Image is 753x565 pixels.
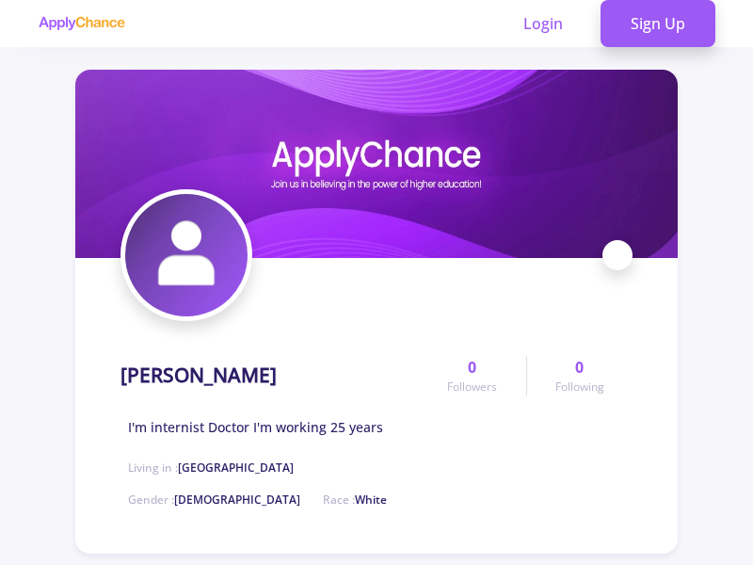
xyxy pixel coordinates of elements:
span: 0 [468,356,476,379]
span: Living in : [128,460,294,476]
a: 0Following [526,356,633,395]
span: White [355,492,387,508]
span: [GEOGRAPHIC_DATA] [178,460,294,476]
a: 0Followers [419,356,525,395]
span: Race : [323,492,387,508]
span: Following [555,379,604,395]
span: Followers [447,379,497,395]
span: [DEMOGRAPHIC_DATA] [174,492,300,508]
img: Hossein Aryanpoorcover image [75,70,678,258]
span: Gender : [128,492,300,508]
img: applychance logo text only [38,16,125,31]
img: Hossein Aryanpooravatar [125,194,248,316]
h1: [PERSON_NAME] [120,363,277,387]
span: I'm internist Doctor I'm working 25 years [128,417,383,437]
span: 0 [575,356,584,379]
